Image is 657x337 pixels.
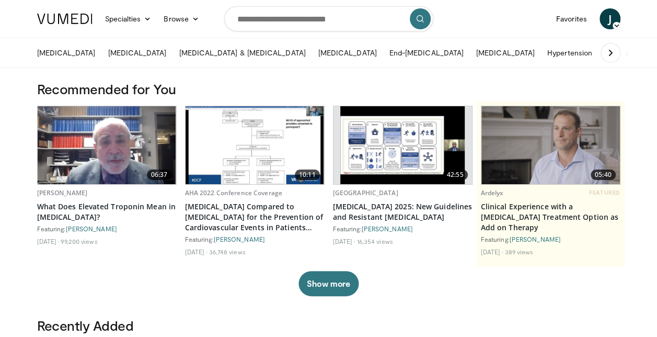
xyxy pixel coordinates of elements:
[185,188,282,197] a: AHA 2022 Conference Coverage
[333,224,472,233] div: Featuring:
[362,225,413,232] a: [PERSON_NAME]
[186,106,324,184] img: 7c0f9b53-1609-4588-8498-7cac8464d722.620x360_q85_upscale.jpg
[312,42,383,63] a: [MEDICAL_DATA]
[147,170,172,180] span: 06:37
[101,42,172,63] a: [MEDICAL_DATA]
[66,225,117,232] a: [PERSON_NAME]
[470,42,541,63] a: [MEDICAL_DATA]
[295,170,320,180] span: 10:11
[185,201,325,233] a: [MEDICAL_DATA] Compared to [MEDICAL_DATA] for the Prevention of Cardiovascular Events in Patients...
[600,8,620,29] a: J
[504,248,533,256] li: 389 views
[185,248,208,256] li: [DATE]
[541,42,598,63] a: Hypertension
[37,188,88,197] a: [PERSON_NAME]
[172,42,312,63] a: [MEDICAL_DATA] & [MEDICAL_DATA]
[61,237,97,245] li: 99,200 views
[185,235,325,243] div: Featuring:
[333,106,472,184] a: 42:55
[31,42,102,63] a: [MEDICAL_DATA]
[550,8,593,29] a: Favorites
[481,188,504,197] a: Ardelyx
[298,271,359,296] button: Show more
[481,235,620,243] div: Featuring:
[38,106,176,184] a: 06:37
[186,106,324,184] a: 10:11
[157,8,205,29] a: Browse
[333,188,398,197] a: [GEOGRAPHIC_DATA]
[481,201,620,233] a: Clinical Experience with a [MEDICAL_DATA] Treatment Option as Add on Therapy
[38,106,176,184] img: 98daf78a-1d22-4ebe-927e-10afe95ffd94.620x360_q85_upscale.jpg
[340,106,465,184] img: 280bcb39-0f4e-42eb-9c44-b41b9262a277.620x360_q85_upscale.jpg
[224,6,433,31] input: Search topics, interventions
[37,81,620,97] h3: Recommended for You
[356,237,393,245] li: 16,354 views
[37,14,93,24] img: VuMedi Logo
[443,170,468,180] span: 42:55
[99,8,158,29] a: Specialties
[510,235,561,243] a: [PERSON_NAME]
[209,248,245,256] li: 36,748 views
[37,224,177,233] div: Featuring:
[333,237,355,245] li: [DATE]
[481,106,620,184] img: 936b65e8-beaf-482e-be8f-62eeafe87c20.png.620x360_q85_upscale.png
[333,201,472,222] a: [MEDICAL_DATA] 2025: New Guidelines and Resistant [MEDICAL_DATA]
[37,201,177,222] a: What Does Elevated Troponin Mean in [MEDICAL_DATA]?
[37,237,60,245] li: [DATE]
[481,106,620,184] a: 05:40
[591,170,616,180] span: 05:40
[214,235,265,243] a: [PERSON_NAME]
[37,317,620,334] h3: Recently Added
[383,42,470,63] a: End-[MEDICAL_DATA]
[589,189,620,196] span: FEATURED
[481,248,503,256] li: [DATE]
